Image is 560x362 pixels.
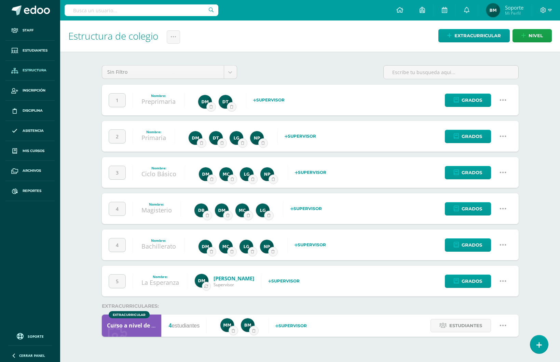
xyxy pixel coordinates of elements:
[505,10,523,16] span: Mi Perfil
[109,311,150,318] div: Extracurricular
[5,101,55,121] a: Disciplina
[5,41,55,61] a: Estudiantes
[260,167,274,181] img: 6b0c5f4fbd57125d2b84127c2a896930.png
[141,97,176,106] a: Preprimaria
[141,278,179,287] a: La Esperanza
[141,134,166,142] a: Primaria
[162,315,207,337] div: estudiantes
[199,167,213,181] img: ea632bc98a534296304b8884feee569a.png
[513,29,552,42] a: nivel
[8,331,52,340] a: Soporte
[153,274,168,279] strong: Nombre:
[220,318,234,332] img: 776254acc5d3eb10a6fc4bf5b9e33a5a.png
[28,334,44,339] span: Soporte
[5,61,55,81] a: Estructura
[151,93,166,98] strong: Nombre:
[290,206,322,211] strong: Supervisor
[214,282,254,288] span: Supervisor
[65,4,218,16] input: Busca un usuario...
[445,238,491,252] a: Grados
[445,202,491,215] a: Grados
[107,66,219,79] span: Sin Filtro
[19,353,45,358] span: Cerrar panel
[5,141,55,161] a: Mis cursos
[195,274,208,288] img: 3d7e874648bd8987e017810776a17e5c.png
[486,3,500,17] img: 124947c2b8f52875b6fcaf013d3349fe.png
[462,166,482,179] span: Grados
[241,318,255,332] img: 40ff7bd28727fbdae8f0f59785e1152f.png
[505,4,523,11] span: Soporte
[214,275,254,282] a: [PERSON_NAME]
[23,148,44,154] span: Mis cursos
[268,278,300,283] strong: Supervisor
[146,129,161,134] strong: Nombre:
[194,204,208,217] img: efdc3c266590086709ad2112a0b64ad1.png
[209,131,223,145] img: 70b37cff18c6d9d533edfba09bdbb5c1.png
[253,97,285,102] strong: Supervisor
[260,240,274,253] img: 6b0c5f4fbd57125d2b84127c2a896930.png
[256,204,270,217] img: 79d3a43d2f1a7d661de43720d0a016ce.png
[23,48,47,53] span: Estudiantes
[68,29,158,42] span: Estructura de colegio
[5,181,55,201] a: Reportes
[169,323,172,329] strong: 4
[215,204,229,217] img: ea632bc98a534296304b8884feee569a.png
[149,202,164,207] strong: Nombre:
[199,240,212,253] img: ea632bc98a534296304b8884feee569a.png
[445,166,491,179] a: Grados
[102,66,237,79] a: Sin Filtro
[240,240,253,253] img: 79d3a43d2f1a7d661de43720d0a016ce.png
[23,68,46,73] span: Estructura
[240,167,254,181] img: 79d3a43d2f1a7d661de43720d0a016ce.png
[5,121,55,141] a: Asistencia
[141,170,176,178] a: Ciclo Básico
[295,170,326,175] strong: Supervisor
[454,29,501,42] span: Extracurricular
[285,134,316,139] strong: Supervisor
[462,275,482,288] span: Grados
[151,238,166,243] strong: Nombre:
[141,242,176,250] a: Bachillerato
[445,130,491,143] a: Grados
[462,130,482,143] span: Grados
[189,131,202,145] img: ea632bc98a534296304b8884feee569a.png
[5,20,55,41] a: Staff
[445,275,491,288] a: Grados
[235,204,249,217] img: 798c725829c0ea3d01837c29939e1fd2.png
[449,319,482,332] span: Estudiantes
[23,188,41,194] span: Reportes
[431,319,491,332] a: Estudiantes
[384,66,518,79] input: Escribe tu busqueda aqui...
[219,95,232,109] img: 70b37cff18c6d9d533edfba09bdbb5c1.png
[23,168,41,173] span: Archivos
[5,81,55,101] a: Inscripción
[250,131,264,145] img: 6b0c5f4fbd57125d2b84127c2a896930.png
[462,239,482,251] span: Grados
[107,322,170,329] span: Curso a nivel de colegio
[23,108,43,113] span: Disciplina
[529,29,543,42] span: nivel
[198,95,212,109] img: ea632bc98a534296304b8884feee569a.png
[230,131,243,145] img: 79d3a43d2f1a7d661de43720d0a016ce.png
[219,167,233,181] img: 798c725829c0ea3d01837c29939e1fd2.png
[23,128,44,134] span: Asistencia
[438,29,510,42] a: Extracurricular
[445,94,491,107] a: Grados
[23,88,45,93] span: Inscripción
[462,203,482,215] span: Grados
[462,94,482,107] span: Grados
[151,166,166,170] strong: Nombre:
[295,242,326,247] strong: Supervisor
[275,323,307,328] strong: Supervisor
[5,161,55,181] a: Archivos
[141,206,172,214] a: Magisterio
[102,303,519,309] div: Extracurriculares:
[23,28,33,33] span: Staff
[219,240,233,253] img: 798c725829c0ea3d01837c29939e1fd2.png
